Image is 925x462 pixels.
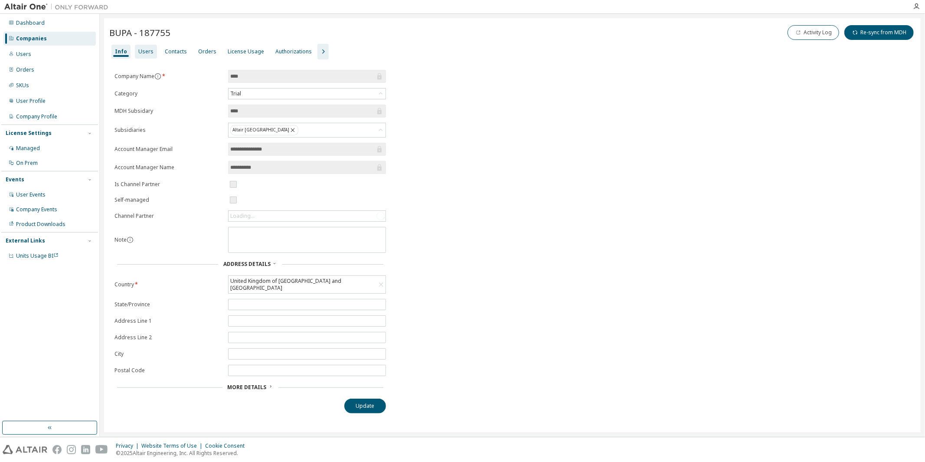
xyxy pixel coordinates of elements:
[109,26,170,39] span: BUPA - 187755
[114,164,223,171] label: Account Manager Name
[16,160,38,167] div: On Prem
[229,89,242,98] div: Trial
[229,276,376,293] div: United Kingdom of [GEOGRAPHIC_DATA] and [GEOGRAPHIC_DATA]
[228,48,264,55] div: License Usage
[114,108,223,115] label: MDH Subsidary
[223,260,271,268] span: Address Details
[16,252,59,259] span: Units Usage BI
[67,445,76,454] img: instagram.svg
[228,383,267,391] span: More Details
[16,82,29,89] div: SKUs
[154,73,161,80] button: information
[6,176,24,183] div: Events
[95,445,108,454] img: youtube.svg
[16,20,45,26] div: Dashboard
[6,130,52,137] div: License Settings
[115,48,127,55] div: Info
[114,127,223,134] label: Subsidiaries
[114,334,223,341] label: Address Line 2
[114,301,223,308] label: State/Province
[788,25,839,40] button: Activity Log
[205,442,250,449] div: Cookie Consent
[114,213,223,220] label: Channel Partner
[229,88,386,99] div: Trial
[141,442,205,449] div: Website Terms of Use
[16,51,31,58] div: Users
[16,206,57,213] div: Company Events
[230,125,298,135] div: Altair [GEOGRAPHIC_DATA]
[16,66,34,73] div: Orders
[165,48,187,55] div: Contacts
[229,123,386,137] div: Altair [GEOGRAPHIC_DATA]
[6,237,45,244] div: External Links
[81,445,90,454] img: linkedin.svg
[16,221,65,228] div: Product Downloads
[114,181,223,188] label: Is Channel Partner
[114,90,223,97] label: Category
[229,276,386,293] div: United Kingdom of [GEOGRAPHIC_DATA] and [GEOGRAPHIC_DATA]
[114,318,223,324] label: Address Line 1
[114,197,223,203] label: Self-managed
[275,48,312,55] div: Authorizations
[127,236,134,243] button: information
[198,48,216,55] div: Orders
[4,3,113,11] img: Altair One
[16,98,46,105] div: User Profile
[16,35,47,42] div: Companies
[230,213,255,220] div: Loading...
[114,367,223,374] label: Postal Code
[114,146,223,153] label: Account Manager Email
[16,113,57,120] div: Company Profile
[114,73,223,80] label: Company Name
[114,351,223,357] label: City
[138,48,154,55] div: Users
[116,449,250,457] p: © 2025 Altair Engineering, Inc. All Rights Reserved.
[116,442,141,449] div: Privacy
[229,211,386,221] div: Loading...
[16,145,40,152] div: Managed
[344,399,386,413] button: Update
[3,445,47,454] img: altair_logo.svg
[114,281,223,288] label: Country
[844,25,914,40] button: Re-sync from MDH
[16,191,46,198] div: User Events
[52,445,62,454] img: facebook.svg
[114,236,127,243] label: Note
